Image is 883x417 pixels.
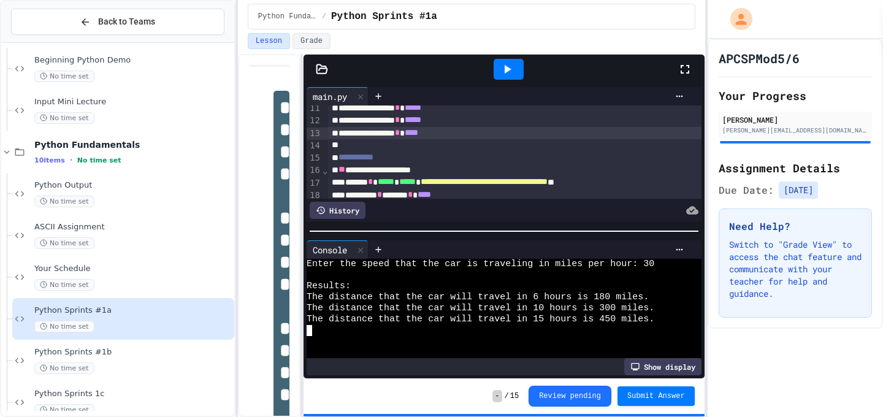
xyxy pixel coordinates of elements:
[307,128,322,140] div: 13
[307,90,353,103] div: main.py
[70,155,72,165] span: •
[322,166,328,175] span: Fold line
[34,55,232,66] span: Beginning Python Demo
[34,139,232,150] span: Python Fundamentals
[729,219,862,234] h3: Need Help?
[34,389,232,399] span: Python Sprints 1c
[34,305,232,316] span: Python Sprints #1a
[34,237,94,249] span: No time set
[307,243,353,256] div: Console
[248,33,290,49] button: Lesson
[34,404,94,416] span: No time set
[510,391,519,401] span: 15
[34,347,232,358] span: Python Sprints #1b
[34,97,232,107] span: Input Mini Lecture
[717,5,755,33] div: My Account
[307,87,369,105] div: main.py
[307,281,351,292] span: Results:
[34,362,94,374] span: No time set
[307,189,322,202] div: 18
[529,386,611,407] button: Review pending
[505,391,509,401] span: /
[719,50,800,67] h1: APCSPMod5/6
[729,239,862,300] p: Switch to "Grade View" to access the chat feature and communicate with your teacher for help and ...
[34,222,232,232] span: ASCII Assignment
[719,87,872,104] h2: Your Progress
[34,279,94,291] span: No time set
[34,112,94,124] span: No time set
[624,358,701,375] div: Show display
[307,314,654,325] span: The distance that the car will travel in 15 hours is 450 miles.
[307,152,322,164] div: 15
[722,114,868,125] div: [PERSON_NAME]
[719,183,774,197] span: Due Date:
[617,386,695,406] button: Submit Answer
[722,126,868,135] div: [PERSON_NAME][EMAIL_ADDRESS][DOMAIN_NAME]
[292,33,331,49] button: Grade
[34,156,65,164] span: 10 items
[34,264,232,274] span: Your Schedule
[779,182,818,199] span: [DATE]
[307,164,322,177] div: 16
[307,102,322,115] div: 11
[307,140,322,152] div: 14
[34,321,94,332] span: No time set
[307,292,649,303] span: The distance that the car will travel in 6 hours is 180 miles.
[34,71,94,82] span: No time set
[307,259,654,270] span: Enter the speed that the car is traveling in miles per hour: 30
[98,15,155,28] span: Back to Teams
[77,156,121,164] span: No time set
[310,202,365,219] div: History
[307,115,322,127] div: 12
[307,303,654,314] span: The distance that the car will travel in 10 hours is 300 miles.
[307,240,369,259] div: Console
[627,391,685,401] span: Submit Answer
[719,159,872,177] h2: Assignment Details
[331,9,437,24] span: Python Sprints #1a
[11,9,224,35] button: Back to Teams
[34,180,232,191] span: Python Output
[322,12,326,21] span: /
[258,12,317,21] span: Python Fundamentals
[307,177,322,189] div: 17
[34,196,94,207] span: No time set
[492,390,502,402] span: -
